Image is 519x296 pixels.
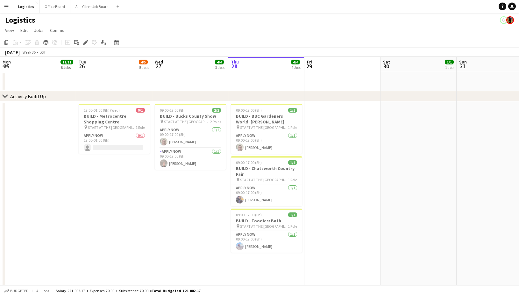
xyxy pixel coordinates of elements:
[88,125,136,130] span: START AT THE [GEOGRAPHIC_DATA]
[47,26,67,34] a: Comms
[288,108,297,113] span: 1/1
[50,27,64,33] span: Comms
[60,60,73,64] span: 11/11
[70,0,114,13] button: ALL Client Job Board
[288,177,297,182] span: 1 Role
[155,113,226,119] h3: BUILD - Bucks County Show
[61,65,73,70] div: 8 Jobs
[500,16,508,24] app-user-avatar: Julie Renhard Gray
[155,59,163,65] span: Wed
[154,63,163,70] span: 27
[139,60,148,64] span: 4/5
[212,108,221,113] span: 2/2
[240,177,288,182] span: START AT THE [GEOGRAPHIC_DATA]
[231,156,302,206] app-job-card: 09:00-17:00 (8h)1/1BUILD - Chatsworth Country Fair START AT THE [GEOGRAPHIC_DATA]1 RoleAPPLY NOW1...
[10,93,46,100] div: Activity Build Up
[231,59,239,65] span: Thu
[231,132,302,154] app-card-role: APPLY NOW1/109:00-17:00 (8h)[PERSON_NAME]
[10,289,29,293] span: Budgeted
[155,126,226,148] app-card-role: APPLY NOW1/109:00-17:00 (8h)[PERSON_NAME]
[79,113,150,125] h3: BUILD - Metrocentre Shopping Centre
[3,59,11,65] span: Mon
[288,224,297,229] span: 1 Role
[2,63,11,70] span: 25
[13,0,39,13] button: Logistics
[136,108,145,113] span: 0/1
[306,63,312,70] span: 29
[155,104,226,170] app-job-card: 09:00-17:00 (8h)2/2BUILD - Bucks County Show START AT THE [GEOGRAPHIC_DATA]2 RolesAPPLY NOW1/109:...
[236,160,262,165] span: 09:00-17:00 (8h)
[39,0,70,13] button: Office Board
[35,288,50,293] span: All jobs
[215,60,224,64] span: 4/4
[32,26,46,34] a: Jobs
[160,108,186,113] span: 09:00-17:00 (8h)
[230,63,239,70] span: 28
[231,184,302,206] app-card-role: APPLY NOW1/109:00-17:00 (8h)[PERSON_NAME]
[5,27,14,33] span: View
[288,212,297,217] span: 1/1
[56,288,201,293] div: Salary £21 002.17 + Expenses £0.00 + Subsistence £0.00 =
[21,50,37,55] span: Week 35
[231,113,302,125] h3: BUILD - BBC Gardeners World: [PERSON_NAME]
[136,125,145,130] span: 1 Role
[291,60,300,64] span: 4/4
[34,27,44,33] span: Jobs
[39,50,46,55] div: BST
[383,59,390,65] span: Sat
[445,65,453,70] div: 1 Job
[382,63,390,70] span: 30
[79,104,150,154] app-job-card: 17:00-01:00 (8h) (Wed)0/1BUILD - Metrocentre Shopping Centre START AT THE [GEOGRAPHIC_DATA]1 Role...
[164,119,210,124] span: START AT THE [GEOGRAPHIC_DATA]
[288,125,297,130] span: 1 Role
[79,132,150,154] app-card-role: APPLY NOW0/117:00-01:00 (8h)
[5,49,20,56] div: [DATE]
[236,212,262,217] span: 09:00-17:00 (8h)
[236,108,262,113] span: 09:00-17:00 (8h)
[307,59,312,65] span: Fri
[152,288,201,293] span: Total Budgeted £21 002.17
[3,287,30,294] button: Budgeted
[3,26,17,34] a: View
[288,160,297,165] span: 1/1
[20,27,28,33] span: Edit
[506,16,514,24] app-user-avatar: Desiree Ramsey
[231,104,302,154] app-job-card: 09:00-17:00 (8h)1/1BUILD - BBC Gardeners World: [PERSON_NAME] START AT THE [GEOGRAPHIC_DATA]1 Rol...
[231,209,302,253] app-job-card: 09:00-17:00 (8h)1/1BUILD - Foodies: Bath START AT THE [GEOGRAPHIC_DATA]1 RoleAPPLY NOW1/109:00-17...
[459,59,467,65] span: Sun
[84,108,120,113] span: 17:00-01:00 (8h) (Wed)
[458,63,467,70] span: 31
[5,15,35,25] h1: Logistics
[231,231,302,253] app-card-role: APPLY NOW1/109:00-17:00 (8h)[PERSON_NAME]
[79,59,86,65] span: Tue
[18,26,30,34] a: Edit
[78,63,86,70] span: 26
[231,166,302,177] h3: BUILD - Chatsworth Country Fair
[240,224,288,229] span: START AT THE [GEOGRAPHIC_DATA]
[215,65,225,70] div: 3 Jobs
[155,148,226,170] app-card-role: APPLY NOW1/109:00-17:00 (8h)[PERSON_NAME]
[291,65,301,70] div: 4 Jobs
[240,125,288,130] span: START AT THE [GEOGRAPHIC_DATA]
[210,119,221,124] span: 2 Roles
[139,65,149,70] div: 5 Jobs
[231,218,302,224] h3: BUILD - Foodies: Bath
[445,60,454,64] span: 1/1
